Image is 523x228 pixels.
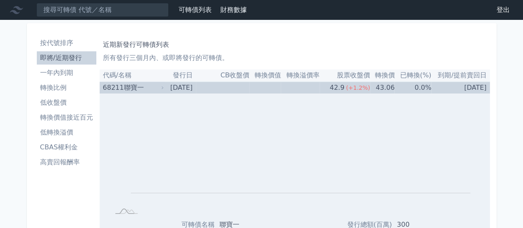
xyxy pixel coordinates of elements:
th: 發行日 [165,70,196,82]
a: 按代號排序 [37,36,96,50]
td: [DATE] [165,82,196,94]
a: 高賣回報酬率 [37,156,96,169]
th: 轉換溢價率 [281,70,319,82]
th: 股票收盤價 [320,70,370,82]
th: 轉換價值 [249,70,281,82]
a: 登出 [490,3,516,17]
li: 按代號排序 [37,38,96,48]
li: 一年內到期 [37,68,96,78]
a: 一年內到期 [37,66,96,79]
g: Chart [123,106,470,205]
span: 無成交 [229,84,249,91]
span: 無 [313,84,320,91]
span: 無 [274,84,281,91]
li: 高賣回報酬率 [37,157,96,167]
th: 到期/提前賣回日 [431,70,490,82]
a: 低轉換溢價 [37,126,96,139]
p: 所有發行三個月內、或即將發行的可轉債。 [103,53,487,63]
a: 轉換價值接近百元 [37,111,96,124]
a: 可轉債列表 [179,6,212,14]
div: 42.9 [328,82,346,94]
th: 代碼/名稱 [100,70,165,82]
li: 即將/近期發行 [37,53,96,63]
a: 即將/近期發行 [37,51,96,65]
li: CBAS權利金 [37,142,96,152]
td: 0.0% [394,82,431,94]
a: 財務數據 [220,6,247,14]
td: [DATE] [431,82,490,94]
li: 低收盤價 [37,98,96,108]
a: 低收盤價 [37,96,96,109]
a: CBAS權利金 [37,141,96,154]
span: (+1.2%) [346,84,370,91]
div: 68211 [103,82,122,94]
input: 搜尋可轉債 代號／名稱 [36,3,169,17]
th: 已轉換(%) [394,70,431,82]
h1: 近期新發行可轉債列表 [103,40,487,50]
th: 轉換價 [370,70,394,82]
div: 聯寶一 [124,82,162,94]
li: 轉換比例 [37,83,96,93]
td: 43.06 [370,82,394,94]
th: CB收盤價 [196,70,249,82]
li: 低轉換溢價 [37,127,96,137]
li: 轉換價值接近百元 [37,113,96,122]
a: 轉換比例 [37,81,96,94]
